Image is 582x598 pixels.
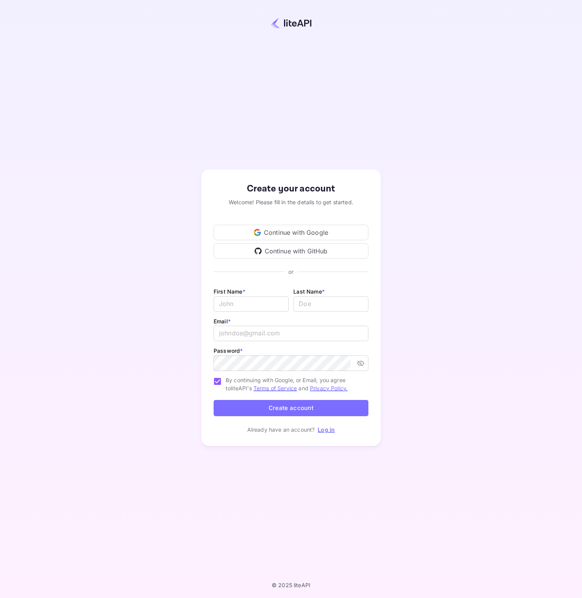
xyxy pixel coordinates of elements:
[214,400,368,417] button: Create account
[214,326,368,341] input: johndoe@gmail.com
[214,243,368,259] div: Continue with GitHub
[310,385,347,391] a: Privacy Policy.
[214,198,368,206] div: Welcome! Please fill in the details to get started.
[214,288,245,295] label: First Name
[318,426,335,433] a: Log in
[214,225,368,240] div: Continue with Google
[247,425,315,434] p: Already have an account?
[354,356,368,370] button: toggle password visibility
[270,17,312,29] img: liteapi
[214,182,368,196] div: Create your account
[214,296,289,312] input: John
[293,296,368,312] input: Doe
[226,376,362,392] span: By continuing with Google, or Email, you agree to liteAPI's and
[293,288,325,295] label: Last Name
[214,318,231,325] label: Email
[253,385,297,391] a: Terms of Service
[214,347,243,354] label: Password
[272,582,310,588] p: © 2025 liteAPI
